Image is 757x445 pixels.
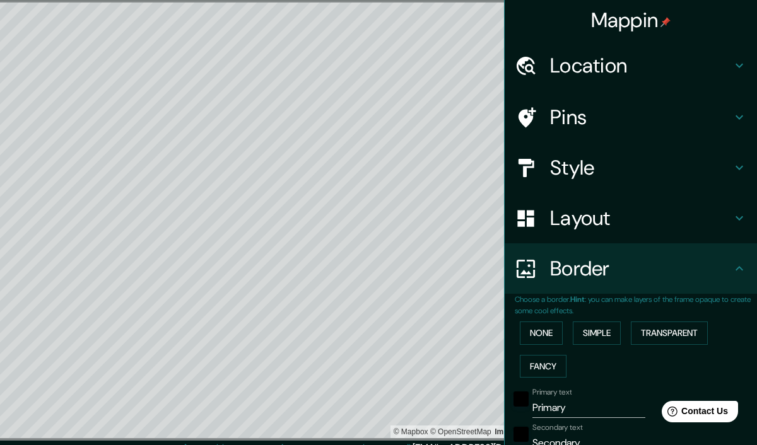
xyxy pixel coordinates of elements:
h4: Layout [550,205,732,231]
a: Map feedback [495,427,557,436]
button: black [513,427,529,442]
h4: Location [550,53,732,78]
div: Location [505,40,757,91]
div: Style [505,142,757,193]
button: Fancy [520,355,566,378]
h4: Border [550,256,732,281]
div: Border [505,243,757,294]
button: black [513,391,529,407]
h4: Mappin [591,8,671,33]
h4: Pins [550,105,732,130]
div: Layout [505,193,757,243]
button: None [520,321,563,345]
h4: Style [550,155,732,180]
div: Pins [505,92,757,142]
iframe: Help widget launcher [645,396,743,431]
b: Hint [570,294,585,304]
p: Choose a border. : you can make layers of the frame opaque to create some cool effects. [515,294,757,316]
a: Mapbox [394,427,428,436]
button: Transparent [631,321,708,345]
label: Secondary text [532,422,583,433]
a: OpenStreetMap [430,427,491,436]
label: Primary text [532,387,572,398]
button: Simple [573,321,621,345]
img: pin-icon.png [660,17,671,27]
